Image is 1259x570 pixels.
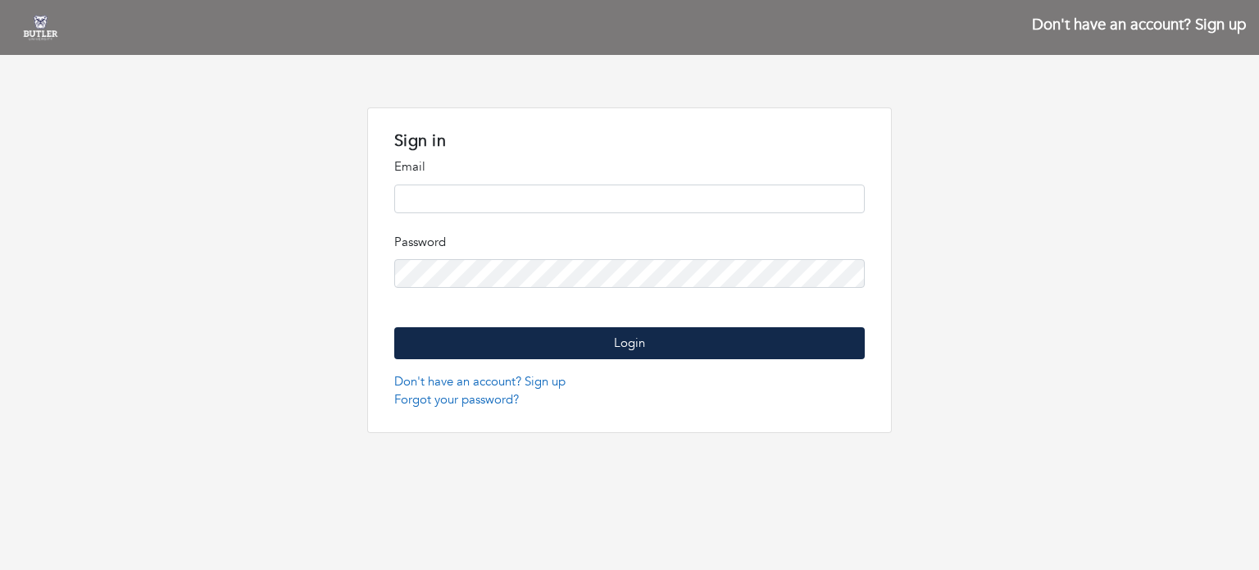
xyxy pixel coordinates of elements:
[394,373,566,390] a: Don't have an account? Sign up
[394,233,865,252] p: Password
[394,391,519,408] a: Forgot your password?
[394,327,865,359] button: Login
[394,157,865,176] p: Email
[13,13,68,42] img: Butler_logo.png
[394,131,865,151] h1: Sign in
[1032,14,1246,35] a: Don't have an account? Sign up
